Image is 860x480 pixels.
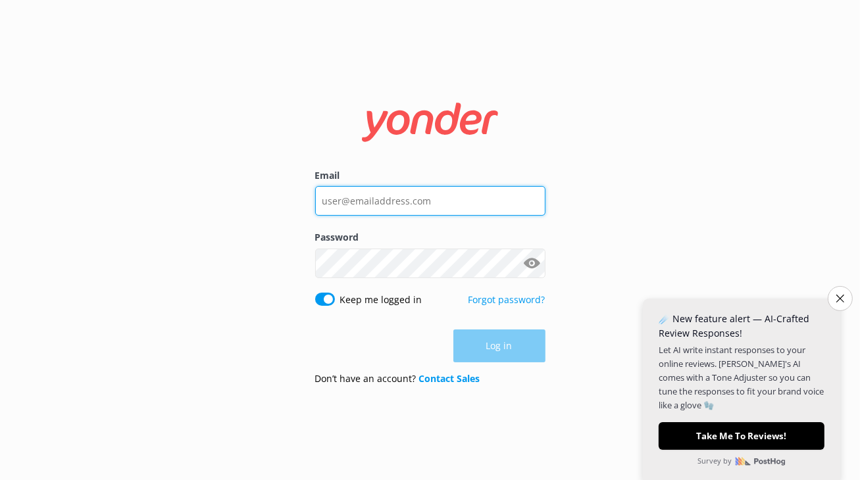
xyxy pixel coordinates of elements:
[315,372,480,386] p: Don’t have an account?
[519,250,545,276] button: Show password
[419,372,480,385] a: Contact Sales
[468,293,545,306] a: Forgot password?
[315,168,545,183] label: Email
[315,230,545,245] label: Password
[315,186,545,216] input: user@emailaddress.com
[340,293,422,307] label: Keep me logged in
